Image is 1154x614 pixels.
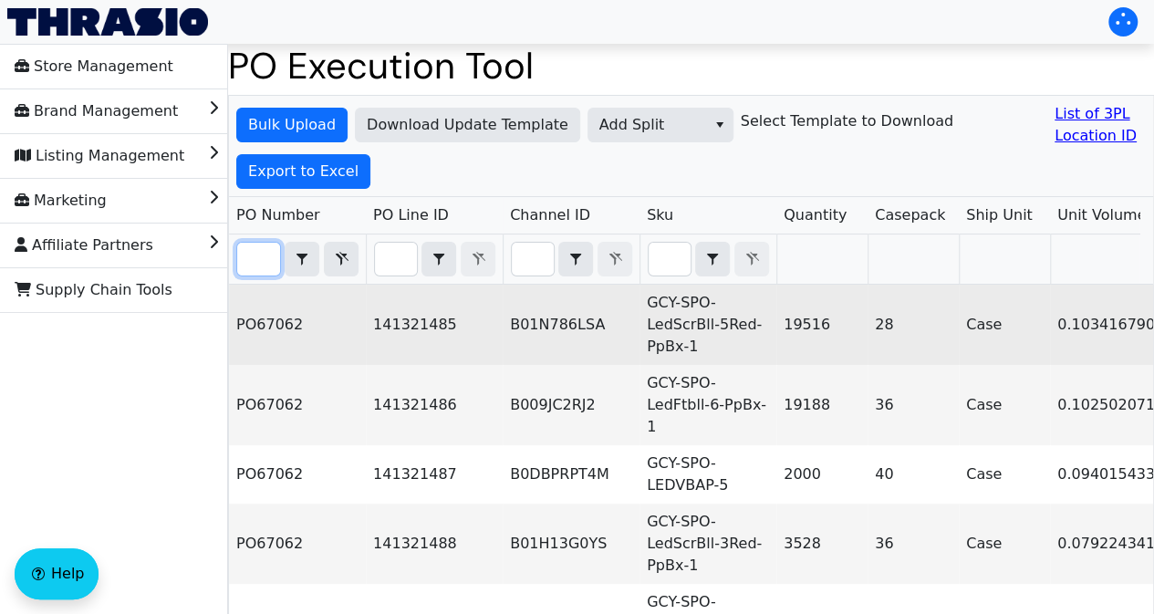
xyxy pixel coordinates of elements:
span: Export to Excel [248,161,359,182]
td: 28 [868,285,959,365]
span: Marketing [15,186,107,215]
td: B01H13G0YS [503,504,639,584]
td: 19188 [776,365,868,445]
span: Add Split [599,114,695,136]
span: PO Number [236,204,320,226]
th: Filter [229,234,366,285]
td: PO67062 [229,504,366,584]
td: PO67062 [229,365,366,445]
span: Choose Operator [421,242,456,276]
td: Case [959,365,1050,445]
button: Bulk Upload [236,108,348,142]
td: PO67062 [229,285,366,365]
td: 36 [868,504,959,584]
td: Case [959,285,1050,365]
span: Ship Unit [966,204,1033,226]
input: Filter [375,243,417,276]
td: 141321487 [366,445,503,504]
td: B0DBPRPT4M [503,445,639,504]
a: List of 3PL Location ID [1055,103,1146,147]
span: Choose Operator [558,242,593,276]
td: 141321485 [366,285,503,365]
td: B009JC2RJ2 [503,365,639,445]
td: PO67062 [229,445,366,504]
input: Filter [237,243,280,276]
input: Filter [649,243,691,276]
button: select [286,243,318,276]
td: 36 [868,365,959,445]
button: Export to Excel [236,154,370,189]
td: Case [959,445,1050,504]
span: Channel ID [510,204,590,226]
span: Sku [647,204,673,226]
td: B01N786LSA [503,285,639,365]
button: Help floatingactionbutton [15,548,99,599]
h6: Select Template to Download [741,112,953,130]
td: GCY-SPO-LEDVBAP-5 [639,445,776,504]
td: 40 [868,445,959,504]
span: Brand Management [15,97,178,126]
td: 141321486 [366,365,503,445]
td: 3528 [776,504,868,584]
button: select [559,243,592,276]
td: GCY-SPO-LedScrBll-5Red-PpBx-1 [639,285,776,365]
span: Listing Management [15,141,184,171]
span: Help [51,563,84,585]
button: Download Update Template [355,108,580,142]
button: select [696,243,729,276]
td: Case [959,504,1050,584]
td: 19516 [776,285,868,365]
th: Filter [639,234,776,285]
span: Quantity [784,204,847,226]
td: GCY-SPO-LedScrBll-3Red-PpBx-1 [639,504,776,584]
td: 2000 [776,445,868,504]
span: Choose Operator [285,242,319,276]
span: Download Update Template [367,114,568,136]
th: Filter [503,234,639,285]
span: Choose Operator [695,242,730,276]
button: Clear [324,242,359,276]
span: Supply Chain Tools [15,276,172,305]
button: select [706,109,733,141]
input: Filter [512,243,554,276]
span: Store Management [15,52,173,81]
td: 141321488 [366,504,503,584]
span: Casepack [875,204,945,226]
span: Bulk Upload [248,114,336,136]
img: Thrasio Logo [7,8,208,36]
td: GCY-SPO-LedFtbll-6-PpBx-1 [639,365,776,445]
th: Filter [366,234,503,285]
h1: PO Execution Tool [228,44,1154,88]
span: PO Line ID [373,204,449,226]
button: select [422,243,455,276]
span: Affiliate Partners [15,231,153,260]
